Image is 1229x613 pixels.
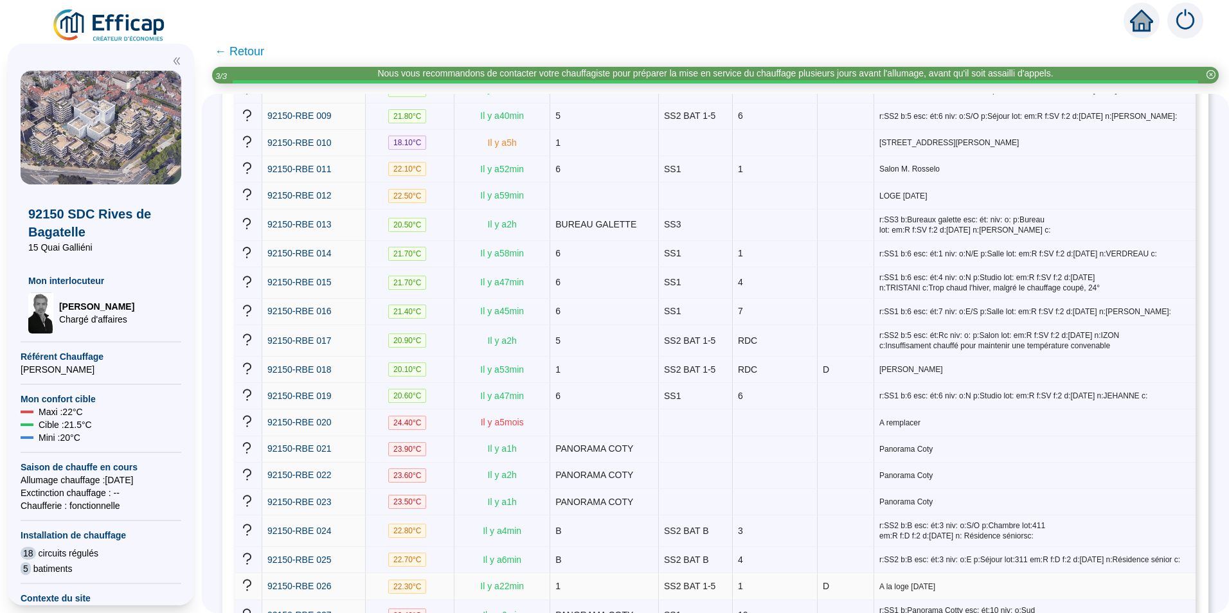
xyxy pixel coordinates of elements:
span: Il y a 2 h [488,335,517,346]
span: 21.40 °C [388,305,427,319]
a: 92150-RBE 017 [267,334,332,348]
span: 5 [555,335,561,346]
span: Il y a 58 min [480,248,524,258]
span: Maxi : 22 °C [39,405,83,418]
span: 92150-RBE 019 [267,391,332,401]
span: 6 [555,248,561,258]
span: SS2 BAT 1-5 [664,111,715,121]
span: 23.60 °C [388,468,427,483]
span: 92150-RBE 016 [267,306,332,316]
span: LOGE [DATE] [879,191,1190,201]
span: 18.10 °C [388,136,427,150]
span: home [1130,9,1153,32]
img: alerts [1167,3,1203,39]
span: 22.80 °C [388,524,427,538]
span: SS1 [664,248,681,258]
span: SS1 [664,277,681,287]
span: question [240,523,254,537]
span: batiments [33,562,73,575]
span: RDC [738,364,757,375]
span: 92150-RBE 025 [267,555,332,565]
span: Il y a 52 min [480,164,524,174]
span: Il y a 59 min [480,190,524,200]
span: 4 [738,555,743,565]
span: 1 [555,138,561,148]
span: question [240,578,254,592]
span: 6 [555,277,561,287]
span: Panorama Coty [879,470,1190,481]
span: Mon confort cible [21,393,181,405]
a: 92150-RBE 022 [267,468,332,482]
span: 4 [738,277,743,287]
span: 20.10 °C [388,362,427,377]
span: SS1 [664,306,681,316]
span: 92150-RBE 024 [267,526,332,536]
span: SS1 [664,391,681,401]
span: PANORAMA COTY [555,497,633,507]
span: SS2 BAT B [664,526,709,536]
span: 22.10 °C [388,162,427,176]
i: 3 / 3 [215,71,227,81]
span: Panorama Coty [879,497,1190,507]
span: 92150-RBE 010 [267,138,332,148]
a: 92150-RBE 010 [267,136,332,150]
span: question [240,362,254,375]
span: r:SS1 b:6 esc: ét:7 niv: o:E/S p:Salle lot: em:R f:SV f:2 d:[DATE] n:[PERSON_NAME]: [879,306,1190,317]
span: 20.90 °C [388,333,427,348]
span: 6 [555,164,561,174]
span: [STREET_ADDRESS][PERSON_NAME] [879,138,1190,148]
span: r:SS2 b:B esc: ét:3 niv: o:S/O p:Chambre lot:411 em:R f:D f:2 d:[DATE] n: Résidence séniorsc: [879,520,1190,541]
span: question [240,441,254,455]
span: PANORAMA COTY [555,470,633,480]
span: Exctinction chauffage : -- [21,486,181,499]
span: 92150-RBE 021 [267,443,332,454]
span: 92150 SDC Rives de Bagatelle [28,205,174,241]
span: ← Retour [215,42,264,60]
span: SS2 BAT 1-5 [664,335,715,346]
span: PANORAMA COTY [555,443,633,454]
span: Il y a 5 h [488,138,517,148]
span: Il y a 2 h [488,219,517,229]
span: SS2 BAT B [664,555,709,565]
a: 92150-RBE 012 [267,189,332,202]
span: r:SS2 b:5 esc: ét:Rc niv: o: p:Salon lot: em:R f:SV f:2 d:[DATE] n:IZON c:Insuffisament chauffé p... [879,330,1190,351]
span: question [240,275,254,289]
a: 92150-RBE 016 [267,305,332,318]
span: question [240,494,254,508]
span: 20.60 °C [388,389,427,403]
span: question [240,188,254,201]
span: Référent Chauffage [21,350,181,363]
span: 6 [738,111,743,121]
span: 1 [738,164,743,174]
span: 21.70 °C [388,247,427,261]
span: B [555,526,561,536]
span: D [823,364,829,375]
span: 24.40 °C [388,416,427,430]
span: 22.50 °C [388,189,427,203]
span: question [240,333,254,346]
span: Mini : 20 °C [39,431,80,444]
span: B [555,555,561,565]
span: 15 Quai Galliéni [28,241,174,254]
a: 92150-RBE 023 [267,495,332,509]
span: Il y a 22 min [480,581,524,591]
span: Chaufferie : fonctionnelle [21,499,181,512]
span: 92150-RBE 013 [267,219,332,229]
span: Il y a 1 h [488,497,517,507]
a: 92150-RBE 025 [267,553,332,567]
span: double-left [172,57,181,66]
span: question [240,246,254,260]
a: 92150-RBE 024 [267,524,332,538]
span: r:SS2 b:5 esc: ét:6 niv: o:S/O p:Séjour lot: em:R f:SV f:2 d:[DATE] n:[PERSON_NAME]: [879,111,1190,121]
span: 20.50 °C [388,218,427,232]
span: SS2 BAT 1-5 [664,581,715,591]
span: Il y a 6 min [483,555,521,565]
span: question [240,135,254,148]
span: Il y a 47 min [480,277,524,287]
span: A la loge [DATE] [879,582,1190,592]
a: 92150-RBE 018 [267,363,332,377]
span: 21.70 °C [388,276,427,290]
span: 23.50 °C [388,495,427,509]
span: [PERSON_NAME] [879,364,1190,375]
span: Il y a 5 mois [481,417,524,427]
